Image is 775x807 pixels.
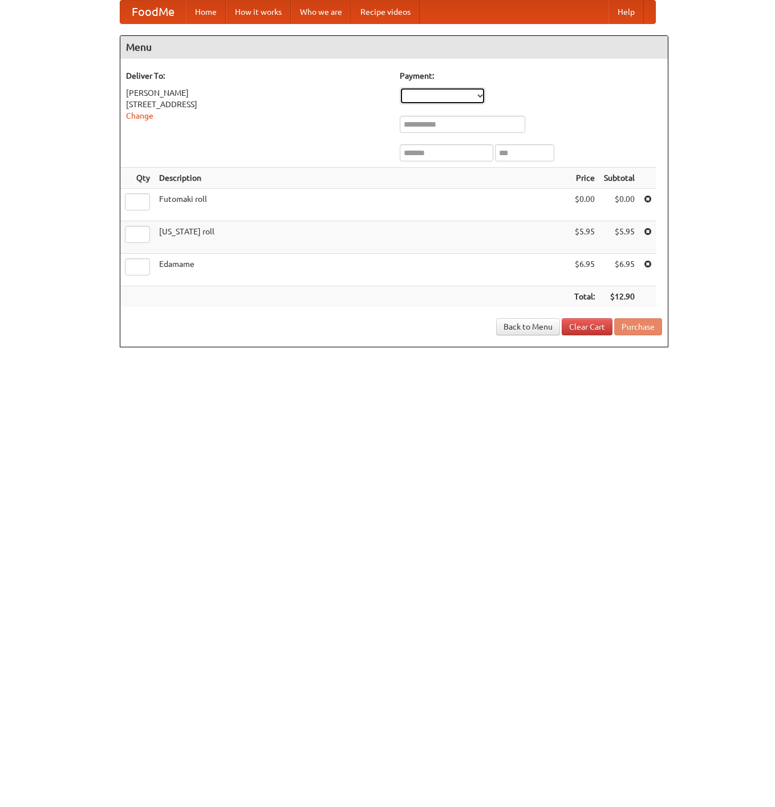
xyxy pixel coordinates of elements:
th: Subtotal [599,168,639,189]
a: Who we are [291,1,351,23]
th: Total: [570,286,599,307]
td: $6.95 [599,254,639,286]
th: $12.90 [599,286,639,307]
td: Edamame [155,254,570,286]
a: FoodMe [120,1,186,23]
h4: Menu [120,36,668,59]
div: [PERSON_NAME] [126,87,388,99]
td: $0.00 [570,189,599,221]
h5: Payment: [400,70,662,82]
a: Home [186,1,226,23]
a: Help [608,1,644,23]
td: $5.95 [599,221,639,254]
a: Back to Menu [496,318,560,335]
a: Clear Cart [562,318,612,335]
th: Price [570,168,599,189]
a: Recipe videos [351,1,420,23]
td: $6.95 [570,254,599,286]
td: [US_STATE] roll [155,221,570,254]
a: How it works [226,1,291,23]
td: Futomaki roll [155,189,570,221]
a: Change [126,111,153,120]
td: $0.00 [599,189,639,221]
td: $5.95 [570,221,599,254]
h5: Deliver To: [126,70,388,82]
th: Qty [120,168,155,189]
button: Purchase [614,318,662,335]
th: Description [155,168,570,189]
div: [STREET_ADDRESS] [126,99,388,110]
